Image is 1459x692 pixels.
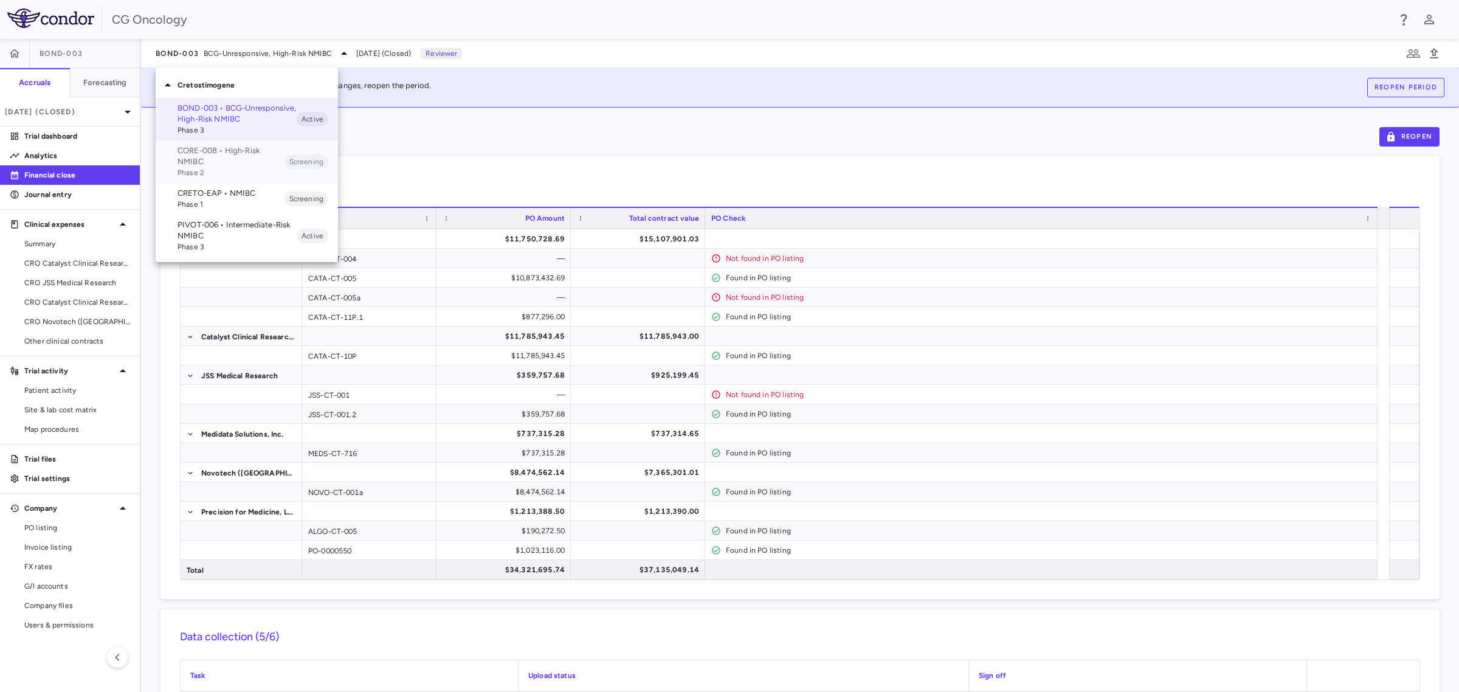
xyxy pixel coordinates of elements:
p: Cretostimogene [178,80,338,91]
span: Phase 3 [178,125,297,136]
p: BOND-003 • BCG-Unresponsive, High-Risk NMIBC [178,103,297,125]
div: CRETO-EAP • NMIBCPhase 1Screening [156,183,338,215]
span: Phase 3 [178,241,297,252]
span: Screening [285,193,328,204]
span: Screening [285,156,328,167]
p: CRETO-EAP • NMIBC [178,188,285,199]
span: Active [297,230,328,241]
p: CORE-008 • High-Risk NMIBC [178,145,285,167]
div: BOND-003 • BCG-Unresponsive, High-Risk NMIBCPhase 3Active [156,98,338,140]
span: Phase 1 [178,199,285,210]
div: CORE-008 • High-Risk NMIBCPhase 2Screening [156,140,338,183]
span: Active [297,114,328,125]
div: Cretostimogene [156,72,338,98]
p: PIVOT-006 • Intermediate-Risk NMIBC [178,220,297,241]
div: PIVOT-006 • Intermediate-Risk NMIBCPhase 3Active [156,215,338,257]
span: Phase 2 [178,167,285,178]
